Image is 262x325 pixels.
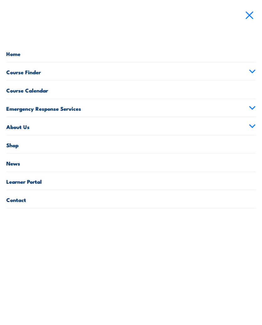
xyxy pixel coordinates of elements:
[6,135,256,153] a: Shop
[6,154,256,171] a: News
[6,117,256,135] a: About Us
[6,81,256,98] a: Course Calendar
[6,190,256,208] a: Contact
[6,172,256,190] a: Learner Portal
[6,99,256,117] a: Emergency Response Services
[6,44,256,62] a: Home
[6,62,256,80] a: Course Finder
